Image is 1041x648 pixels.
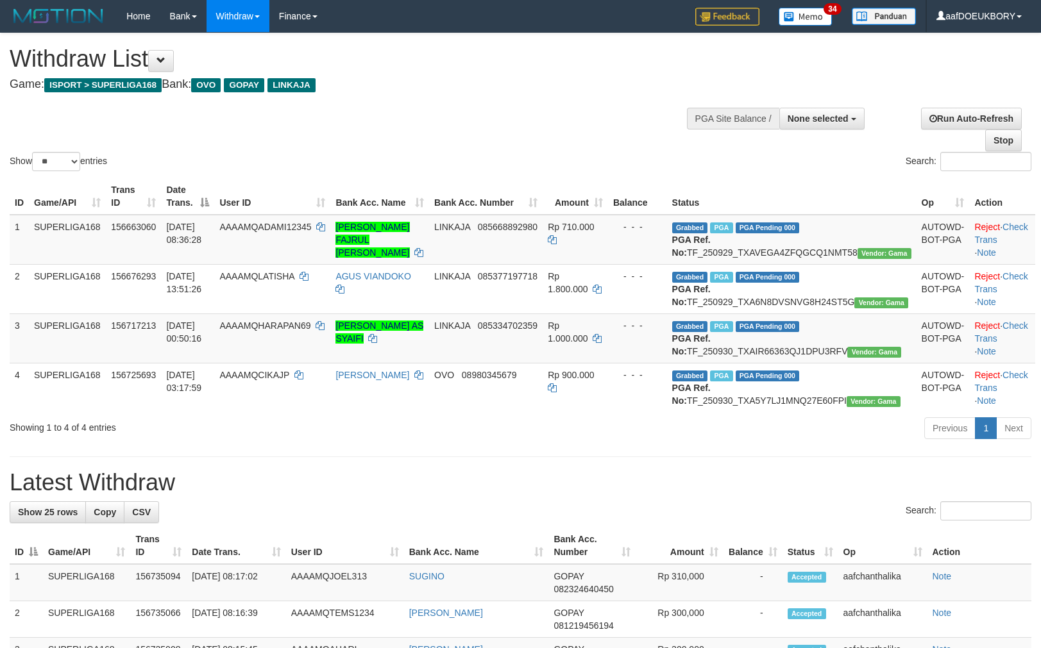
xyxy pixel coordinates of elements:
[667,264,917,313] td: TF_250929_TXA6N8DVSNVG8H24ST5G
[975,417,997,439] a: 1
[286,564,404,601] td: AAAAMQJOEL313
[783,528,838,564] th: Status: activate to sort column ascending
[478,222,537,232] span: Copy 085668892980 to clipboard
[187,564,285,601] td: [DATE] 08:17:02
[788,113,849,124] span: None selected
[854,297,908,308] span: Vendor URL: https://trx31.1velocity.biz
[10,501,86,523] a: Show 25 rows
[736,222,800,233] span: PGA Pending
[672,235,711,258] b: PGA Ref. No:
[18,507,78,517] span: Show 25 rows
[335,320,423,344] a: [PERSON_NAME] AS SYAIFI
[166,370,201,393] span: [DATE] 03:17:59
[613,319,662,332] div: - - -
[166,271,201,294] span: [DATE] 13:51:26
[636,528,724,564] th: Amount: activate to sort column ascending
[554,620,613,631] span: Copy 081219456194 to clipboard
[724,528,783,564] th: Balance: activate to sort column ascending
[779,108,865,129] button: None selected
[94,507,116,517] span: Copy
[977,346,996,356] a: Note
[974,370,1000,380] a: Reject
[10,528,43,564] th: ID: activate to sort column descending
[977,297,996,307] a: Note
[32,152,80,171] select: Showentries
[672,383,711,406] b: PGA Ref. No:
[974,320,1000,331] a: Reject
[10,6,107,26] img: MOTION_logo.png
[974,271,1028,294] a: Check Trans
[10,264,29,313] td: 2
[974,271,1000,281] a: Reject
[838,528,927,564] th: Op: activate to sort column ascending
[219,222,311,232] span: AAAAMQADAMI12345
[409,571,444,581] a: SUGINO
[613,369,662,381] div: - - -
[917,264,970,313] td: AUTOWD-BOT-PGA
[219,271,294,281] span: AAAAMQLATISHA
[667,363,917,412] td: TF_250930_TXA5Y7LJ1MNQ27E60FPI
[10,470,1031,495] h1: Latest Withdraw
[927,528,1032,564] th: Action
[933,608,952,618] a: Note
[267,78,316,92] span: LINKAJA
[779,8,833,26] img: Button%20Memo.svg
[111,222,156,232] span: 156663060
[10,416,424,434] div: Showing 1 to 4 of 4 entries
[667,313,917,363] td: TF_250930_TXAIR66363QJ1DPU3RFV
[917,313,970,363] td: AUTOWD-BOT-PGA
[917,363,970,412] td: AUTOWD-BOT-PGA
[672,222,708,233] span: Grabbed
[608,178,667,215] th: Balance
[85,501,124,523] a: Copy
[124,501,159,523] a: CSV
[548,320,588,344] span: Rp 1.000.000
[921,108,1022,129] a: Run Auto-Refresh
[434,271,470,281] span: LINKAJA
[996,417,1031,439] a: Next
[330,178,429,215] th: Bank Acc. Name: activate to sort column ascending
[29,363,106,412] td: SUPERLIGA168
[548,370,594,380] span: Rp 900.000
[613,270,662,283] div: - - -
[847,347,901,358] span: Vendor URL: https://trx31.1velocity.biz
[10,601,43,638] td: 2
[736,370,800,381] span: PGA Pending
[29,178,106,215] th: Game/API: activate to sort column ascending
[548,222,594,232] span: Rp 710.000
[10,363,29,412] td: 4
[672,333,711,356] b: PGA Ref. No:
[687,108,779,129] div: PGA Site Balance /
[409,608,483,618] a: [PERSON_NAME]
[166,222,201,245] span: [DATE] 08:36:28
[672,370,708,381] span: Grabbed
[788,572,826,583] span: Accepted
[214,178,330,215] th: User ID: activate to sort column ascending
[969,264,1035,313] td: · ·
[940,501,1031,520] input: Search:
[710,272,732,283] span: Marked by aafsoycanthlai
[974,370,1028,393] a: Check Trans
[917,215,970,265] td: AUTOWD-BOT-PGA
[824,3,841,15] span: 34
[429,178,543,215] th: Bank Acc. Number: activate to sort column ascending
[43,528,130,564] th: Game/API: activate to sort column ascending
[940,152,1031,171] input: Search:
[44,78,162,92] span: ISPORT > SUPERLIGA168
[478,271,537,281] span: Copy 085377197718 to clipboard
[10,152,107,171] label: Show entries
[434,320,470,331] span: LINKAJA
[111,370,156,380] span: 156725693
[187,601,285,638] td: [DATE] 08:16:39
[695,8,759,26] img: Feedback.jpg
[43,601,130,638] td: SUPERLIGA168
[838,601,927,638] td: aafchanthalika
[548,271,588,294] span: Rp 1.800.000
[724,601,783,638] td: -
[985,129,1022,151] a: Stop
[219,370,289,380] span: AAAAMQCIKAJP
[29,264,106,313] td: SUPERLIGA168
[852,8,916,25] img: panduan.png
[10,313,29,363] td: 3
[132,507,151,517] span: CSV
